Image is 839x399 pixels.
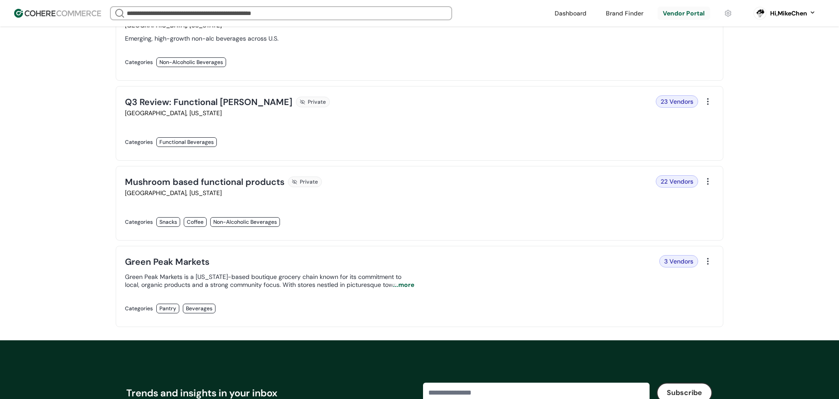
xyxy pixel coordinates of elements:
[753,7,767,20] svg: 0 percent
[125,34,414,42] div: Emerging, high-growth non-alc beverages across U.S.
[770,9,807,18] div: Hi, MikeChen
[770,9,816,18] button: Hi,MikeChen
[389,280,414,290] div: ...more
[656,95,698,108] div: 23 Vendors
[125,273,414,289] div: Green Peak Markets is a [US_STATE]-based boutique grocery chain known for its commitment to local...
[656,175,698,188] div: 22 Vendors
[659,255,698,267] div: 3 Vendors
[14,9,101,18] img: Cohere Logo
